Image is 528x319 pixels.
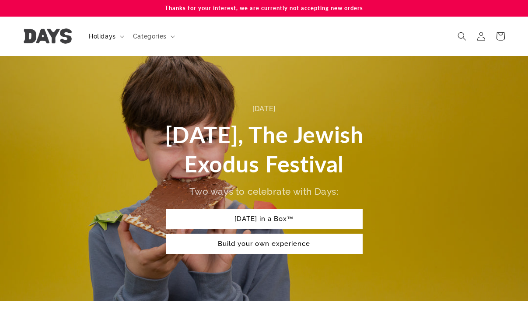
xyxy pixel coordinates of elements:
summary: Holidays [84,27,128,46]
img: Days United [24,28,72,44]
a: [DATE] in a Box™ [166,209,363,229]
span: Categories [133,32,167,40]
span: Holidays [89,32,116,40]
a: Build your own experience [166,234,363,254]
span: [DATE], The Jewish Exodus Festival [165,121,364,178]
summary: Categories [128,27,178,46]
span: Two ways to celebrate with Days: [189,186,338,197]
div: [DATE] [131,103,398,116]
summary: Search [452,27,472,46]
